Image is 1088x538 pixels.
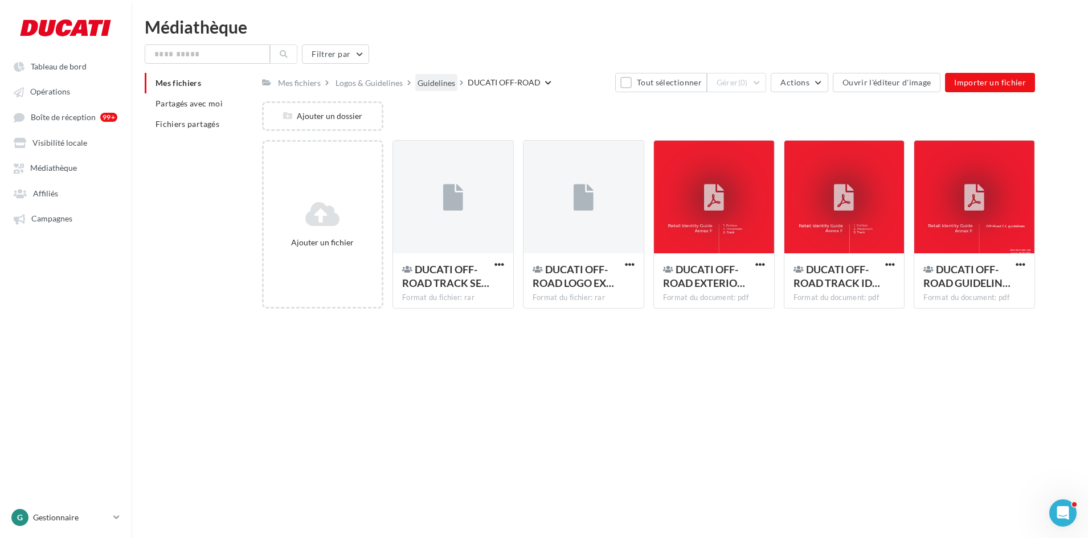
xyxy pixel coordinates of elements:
div: Mes fichiers [278,77,321,89]
button: Gérer(0) [707,73,767,92]
a: Campagnes [7,208,124,228]
button: Ouvrir l'éditeur d'image [833,73,940,92]
button: Tout sélectionner [615,73,706,92]
span: DUCATI OFF-ROAD TRACK IDENTIFICATION [793,263,880,289]
a: Visibilité locale [7,132,124,153]
p: Gestionnaire [33,512,109,523]
button: Importer un fichier [945,73,1035,92]
div: DUCATI OFF-ROAD [468,77,541,88]
span: Actions [780,77,809,87]
button: Filtrer par [302,44,369,64]
div: Format du fichier: rar [402,293,504,303]
a: G Gestionnaire [9,507,122,528]
button: Actions [771,73,828,92]
a: Affiliés [7,183,124,203]
div: Logos & Guidelines [336,77,403,89]
div: Ajouter un dossier [264,110,382,122]
span: Médiathèque [30,163,77,173]
div: 99+ [100,113,117,122]
span: Partagés avec moi [156,98,223,108]
span: DUCATI OFF-ROAD TRACK SETUP BLUEPRINT [402,263,489,289]
div: Format du fichier: rar [533,293,635,303]
div: Ajouter un fichier [268,237,377,248]
iframe: Intercom live chat [1049,499,1077,527]
span: Mes fichiers [156,78,201,88]
div: Format du document: pdf [793,293,895,303]
a: Opérations [7,81,124,101]
div: Format du document: pdf [923,293,1025,303]
span: Fichiers partagés [156,119,219,129]
span: Importer un fichier [954,77,1026,87]
span: Tableau de bord [31,61,87,71]
span: Opérations [30,87,70,97]
span: Affiliés [33,188,58,198]
span: Boîte de réception [31,112,96,122]
div: Format du document: pdf [663,293,765,303]
span: (0) [738,78,748,87]
span: DUCATI OFF-ROAD LOGO EXTERNE [533,263,614,289]
span: G [17,512,23,523]
div: Guidelines [418,77,455,89]
span: Visibilité locale [32,138,87,147]
a: Médiathèque [7,157,124,178]
div: Médiathèque [145,18,1074,35]
span: DUCATI OFF-ROAD EXTERIOR IDENTIFICATION [663,263,745,289]
span: Campagnes [31,214,72,224]
a: Boîte de réception 99+ [7,106,124,128]
span: DUCATI OFF-ROAD GUIDELINES [923,263,1011,289]
a: Tableau de bord [7,56,124,76]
